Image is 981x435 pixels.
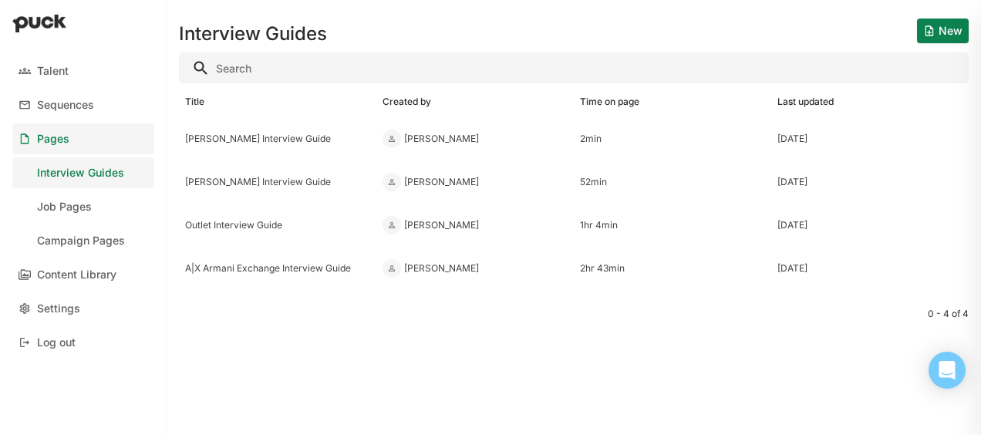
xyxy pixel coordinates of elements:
[185,96,204,107] div: Title
[917,19,969,43] button: New
[12,259,154,290] a: Content Library
[12,191,154,222] a: Job Pages
[777,220,807,231] div: [DATE]
[383,96,431,107] div: Created by
[580,96,639,107] div: Time on page
[580,177,765,187] div: 52min
[12,157,154,188] a: Interview Guides
[12,89,154,120] a: Sequences
[185,177,370,187] div: [PERSON_NAME] Interview Guide
[777,96,834,107] div: Last updated
[37,336,76,349] div: Log out
[777,177,807,187] div: [DATE]
[12,225,154,256] a: Campaign Pages
[185,263,370,274] div: A|X Armani Exchange Interview Guide
[580,263,765,274] div: 2hr 43min
[179,52,969,83] input: Search
[777,263,807,274] div: [DATE]
[37,302,80,315] div: Settings
[185,220,370,231] div: Outlet Interview Guide
[404,133,479,144] div: [PERSON_NAME]
[777,133,807,144] div: [DATE]
[580,220,765,231] div: 1hr 4min
[580,133,765,144] div: 2min
[179,309,969,319] div: 0 - 4 of 4
[404,220,479,231] div: [PERSON_NAME]
[37,201,92,214] div: Job Pages
[404,263,479,274] div: [PERSON_NAME]
[929,352,966,389] div: Open Intercom Messenger
[37,99,94,112] div: Sequences
[37,268,116,282] div: Content Library
[37,167,124,180] div: Interview Guides
[37,133,69,146] div: Pages
[12,56,154,86] a: Talent
[185,133,370,144] div: [PERSON_NAME] Interview Guide
[37,65,69,78] div: Talent
[179,25,327,43] h1: Interview Guides
[12,123,154,154] a: Pages
[12,293,154,324] a: Settings
[404,177,479,187] div: [PERSON_NAME]
[37,234,125,248] div: Campaign Pages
